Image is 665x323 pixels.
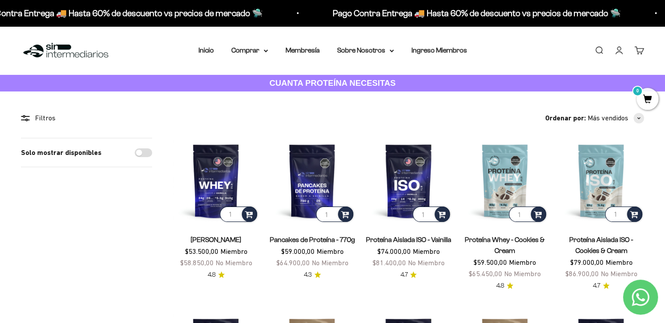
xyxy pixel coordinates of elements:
span: Miembro [413,247,440,255]
a: [PERSON_NAME] [191,236,241,243]
span: Miembro [605,258,632,266]
p: Pago Contra Entrega 🚚 Hasta 60% de descuento vs precios de mercado 🛸 [331,6,620,20]
span: $81.400,00 [373,259,406,267]
a: 4.84.8 de 5.0 estrellas [496,281,513,291]
a: 4.74.7 de 5.0 estrellas [593,281,609,291]
span: No Miembro [408,259,445,267]
span: No Miembro [216,259,252,267]
div: Filtros [21,112,152,124]
span: $58.850,00 [180,259,214,267]
a: Inicio [198,46,214,54]
button: Más vendidos [588,112,644,124]
span: Miembro [220,247,247,255]
summary: Sobre Nosotros [337,45,394,56]
a: Proteína Aislada ISO - Vainilla [366,236,451,243]
a: Ingreso Miembros [411,46,467,54]
span: $59.500,00 [474,258,507,266]
span: 4.7 [593,281,600,291]
a: Pancakes de Proteína - 770g [270,236,355,243]
a: 4.74.7 de 5.0 estrellas [400,270,417,280]
span: $64.900,00 [276,259,310,267]
span: $65.450,00 [469,270,502,277]
span: Miembro [317,247,344,255]
span: No Miembro [600,270,637,277]
span: $53.500,00 [185,247,219,255]
span: $86.900,00 [565,270,599,277]
a: 4.34.3 de 5.0 estrellas [304,270,321,280]
span: Más vendidos [588,112,628,124]
summary: Comprar [231,45,268,56]
a: Proteína Whey - Cookies & Cream [465,236,545,254]
span: 4.8 [208,270,216,280]
a: 4.84.8 de 5.0 estrellas [208,270,225,280]
span: $79.000,00 [570,258,603,266]
span: $74.000,00 [377,247,411,255]
span: Ordenar por: [545,112,586,124]
a: 0 [637,95,658,105]
span: No Miembro [504,270,541,277]
a: Membresía [285,46,320,54]
a: Proteína Aislada ISO - Cookies & Cream [569,236,633,254]
mark: 0 [632,86,643,96]
span: Miembro [509,258,536,266]
span: $59.000,00 [281,247,315,255]
span: 4.7 [400,270,407,280]
span: 4.8 [496,281,504,291]
label: Solo mostrar disponibles [21,147,101,158]
span: 4.3 [304,270,312,280]
strong: CUANTA PROTEÍNA NECESITAS [269,78,396,88]
span: No Miembro [312,259,348,267]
